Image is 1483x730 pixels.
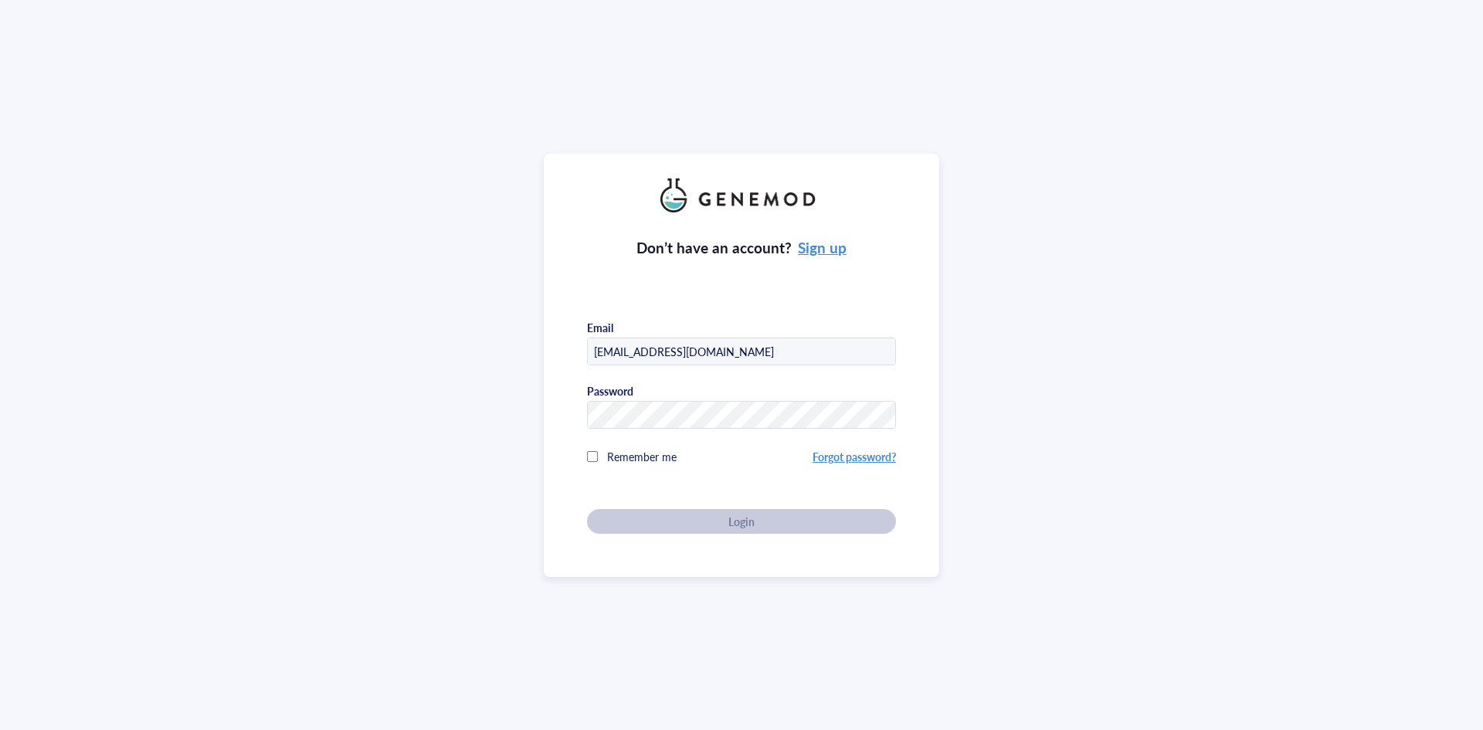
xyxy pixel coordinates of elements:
a: Sign up [798,237,847,258]
a: Forgot password? [813,449,896,464]
div: Email [587,321,613,334]
div: Don’t have an account? [636,237,847,259]
img: genemod_logo_light-BcqUzbGq.png [660,178,823,212]
div: Password [587,384,633,398]
span: Remember me [607,449,677,464]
